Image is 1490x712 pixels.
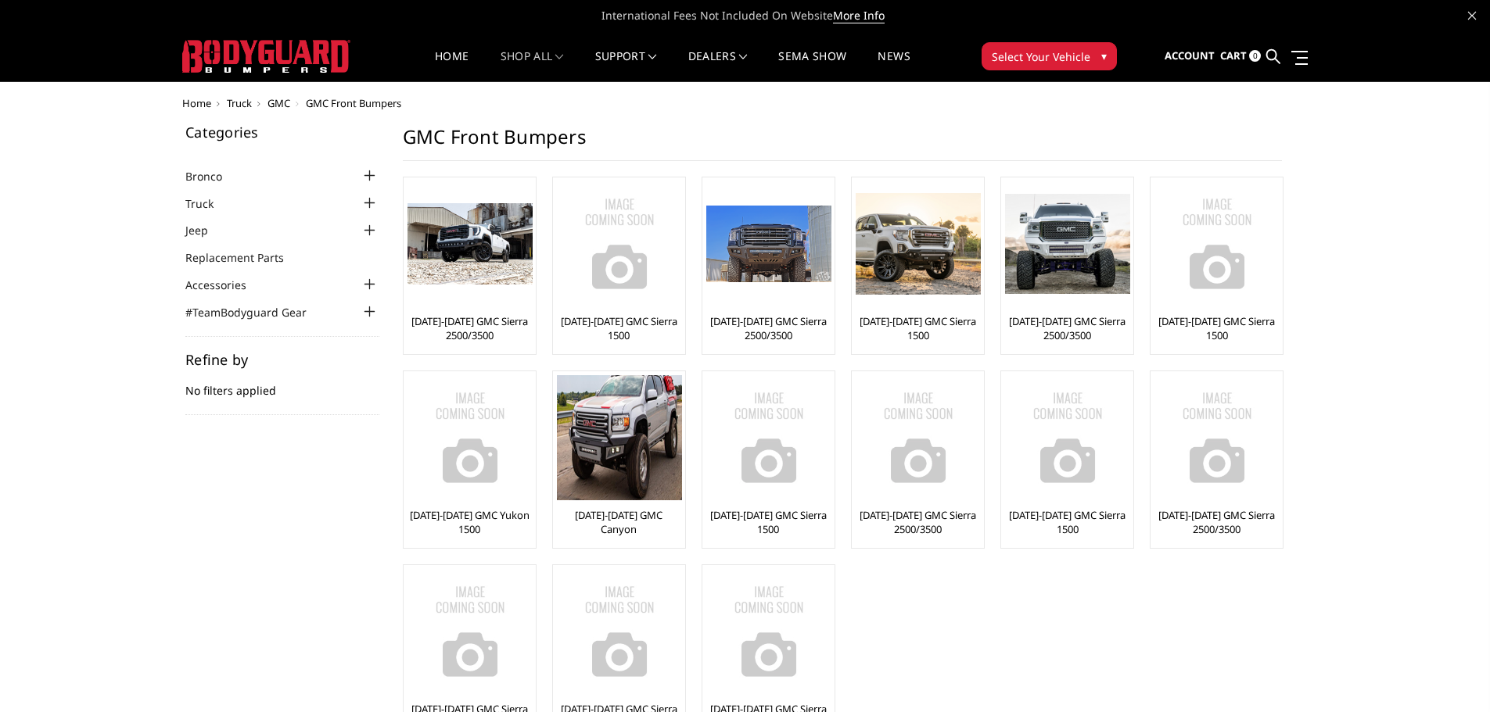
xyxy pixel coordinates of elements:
span: Cart [1220,48,1247,63]
a: No Image [706,569,831,694]
img: No Image [1154,375,1280,500]
a: Home [435,51,469,81]
div: No filters applied [185,352,379,415]
a: More Info [833,8,885,23]
a: [DATE]-[DATE] GMC Sierra 2500/3500 [1154,508,1279,536]
img: No Image [706,569,831,694]
a: Truck [185,195,233,212]
a: No Image [1154,375,1279,500]
img: No Image [557,569,682,694]
a: Bronco [185,168,242,184]
span: Select Your Vehicle [992,48,1090,65]
a: [DATE]-[DATE] GMC Sierra 2500/3500 [1005,314,1129,342]
a: [DATE]-[DATE] GMC Canyon [557,508,681,536]
span: ▾ [1101,48,1107,64]
a: No Image [856,375,980,500]
img: No Image [408,375,533,500]
a: No Image [557,569,681,694]
a: [DATE]-[DATE] GMC Sierra 1500 [1154,314,1279,342]
a: No Image [1154,181,1279,306]
a: No Image [408,375,532,500]
h1: GMC Front Bumpers [403,125,1282,161]
a: No Image [408,569,532,694]
a: No Image [557,181,681,306]
a: Account [1165,35,1215,77]
a: Dealers [688,51,748,81]
a: [DATE]-[DATE] GMC Yukon 1500 [408,508,532,536]
a: No Image [706,375,831,500]
a: [DATE]-[DATE] GMC Sierra 2500/3500 [856,508,980,536]
a: [DATE]-[DATE] GMC Sierra 1500 [856,314,980,342]
a: News [878,51,910,81]
a: Truck [227,96,252,110]
span: 0 [1249,50,1261,62]
a: [DATE]-[DATE] GMC Sierra 1500 [557,314,681,342]
span: Account [1165,48,1215,63]
img: No Image [1005,375,1130,500]
img: No Image [1154,181,1280,306]
a: Cart 0 [1220,35,1261,77]
h5: Refine by [185,352,379,367]
img: BODYGUARD BUMPERS [182,40,350,73]
a: [DATE]-[DATE] GMC Sierra 1500 [1005,508,1129,536]
a: Support [595,51,657,81]
a: Accessories [185,277,266,293]
a: Replacement Parts [185,249,303,266]
span: GMC Front Bumpers [306,96,401,110]
a: #TeamBodyguard Gear [185,304,326,320]
a: SEMA Show [778,51,846,81]
img: No Image [856,375,981,500]
img: No Image [557,181,682,306]
h5: Categories [185,125,379,139]
a: [DATE]-[DATE] GMC Sierra 2500/3500 [408,314,532,342]
a: No Image [1005,375,1129,500]
img: No Image [408,569,533,694]
a: [DATE]-[DATE] GMC Sierra 1500 [706,508,831,536]
a: Home [182,96,211,110]
a: Jeep [185,222,228,238]
a: GMC [267,96,290,110]
button: Select Your Vehicle [982,42,1117,70]
a: shop all [501,51,564,81]
a: [DATE]-[DATE] GMC Sierra 2500/3500 [706,314,831,342]
img: No Image [706,375,831,500]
